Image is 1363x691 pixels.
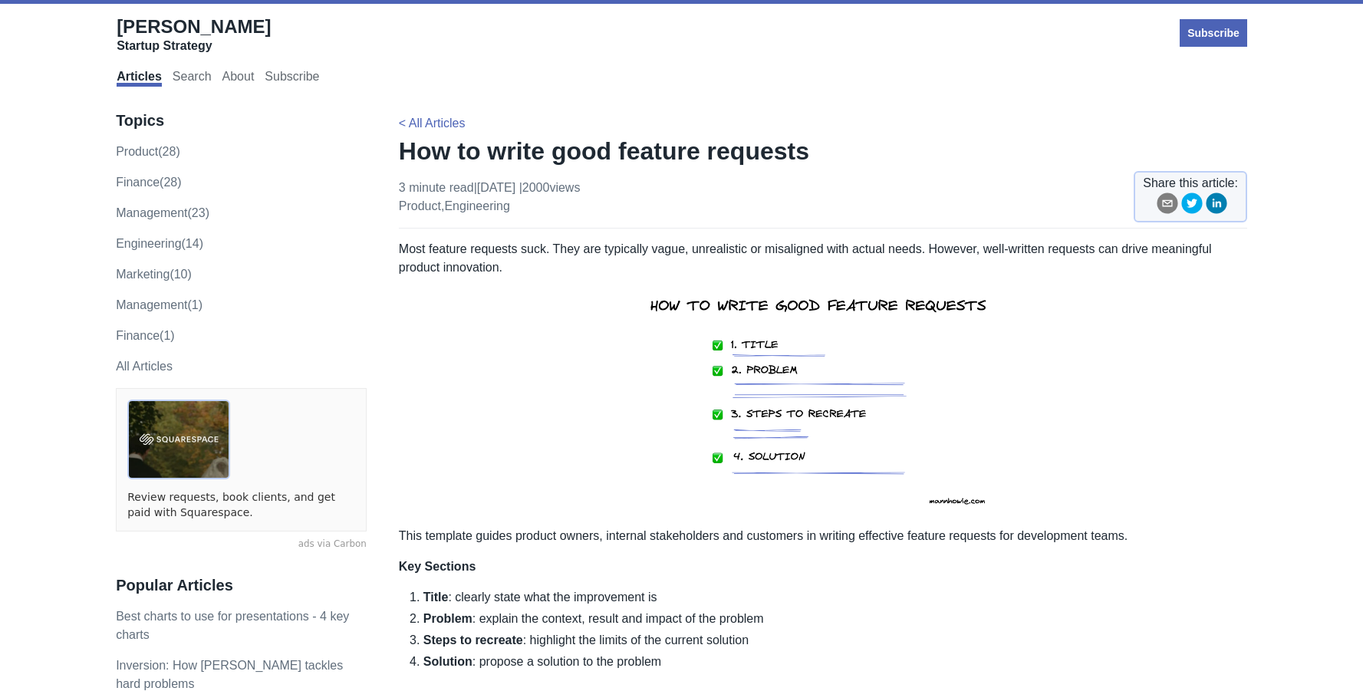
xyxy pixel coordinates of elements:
[116,111,367,130] h3: Topics
[1181,192,1203,219] button: twitter
[116,145,180,158] a: product(28)
[116,576,367,595] h3: Popular Articles
[116,360,173,373] a: All Articles
[116,659,343,690] a: Inversion: How [PERSON_NAME] tackles hard problems
[222,70,255,87] a: About
[423,612,472,625] strong: Problem
[116,237,203,250] a: engineering(14)
[1180,18,1247,48] a: Subscribe
[127,490,355,520] a: Review requests, book clients, and get paid with Squarespace.
[265,70,319,87] a: Subscribe
[1143,174,1238,192] span: Share this article:
[423,633,523,647] strong: Steps to recreate
[116,176,181,189] a: finance(28)
[423,655,472,668] strong: Solution
[116,268,192,281] a: marketing(10)
[173,70,212,87] a: Search
[399,527,1247,545] p: This template guides product owners, internal stakeholders and customers in writing effective fea...
[399,179,581,216] p: 3 minute read | [DATE] ,
[399,117,466,130] a: < All Articles
[423,610,1247,628] li: : explain the context, result and impact of the problem
[116,206,209,219] a: management(23)
[444,199,509,212] a: engineering
[1157,192,1178,219] button: email
[399,560,476,573] strong: Key Sections
[116,610,349,641] a: Best charts to use for presentations - 4 key charts
[127,400,230,479] img: ads via Carbon
[117,70,162,87] a: Articles
[399,240,1247,515] p: Most feature requests suck. They are typically vague, unrealistic or misaligned with actual needs...
[117,15,271,54] a: [PERSON_NAME]Startup Strategy
[423,591,449,604] strong: Title
[634,277,1012,515] img: how-to-write-good-feature-requests
[116,298,202,311] a: Management(1)
[423,653,1247,671] li: : propose a solution to the problem
[399,136,1247,166] h1: How to write good feature requests
[423,588,1247,607] li: : clearly state what the improvement is
[116,538,367,551] a: ads via Carbon
[1206,192,1227,219] button: linkedin
[116,329,174,342] a: Finance(1)
[117,16,271,37] span: [PERSON_NAME]
[423,631,1247,650] li: : highlight the limits of the current solution
[519,181,581,194] span: | 2000 views
[399,199,441,212] a: product
[117,38,271,54] div: Startup Strategy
